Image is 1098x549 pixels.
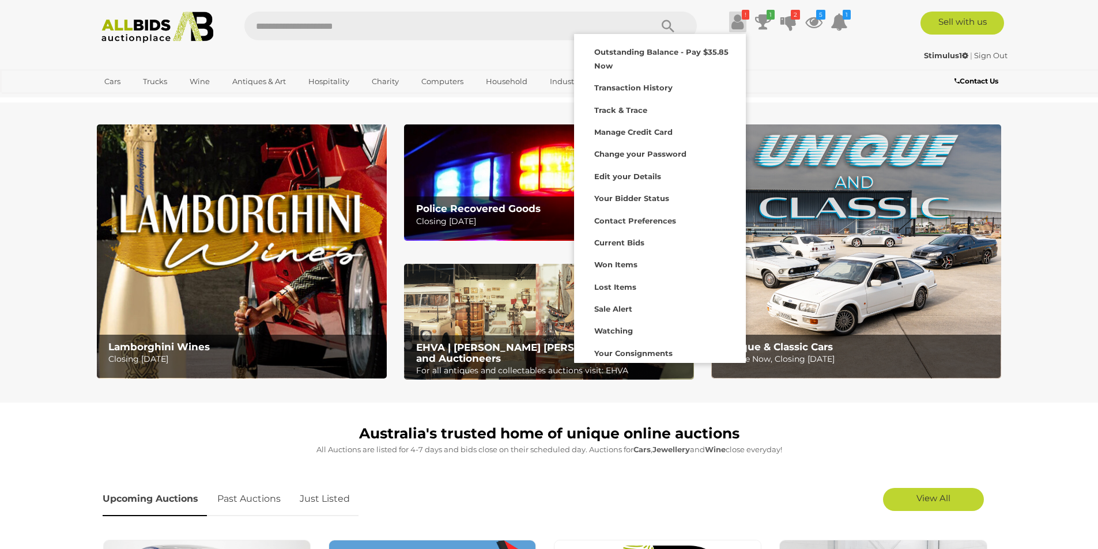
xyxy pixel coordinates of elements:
[108,341,210,353] b: Lamborghini Wines
[574,319,746,340] a: Watching
[594,127,673,137] strong: Manage Credit Card
[103,443,996,456] p: All Auctions are listed for 4-7 days and bids close on their scheduled day. Auctions for , and cl...
[291,482,359,516] a: Just Listed
[711,124,1001,378] a: Unique & Classic Cars Unique & Classic Cars Online Now, Closing [DATE]
[574,297,746,319] a: Sale Alert
[883,488,984,511] a: View All
[574,98,746,120] a: Track & Trace
[108,352,380,366] p: Closing [DATE]
[742,10,749,20] i: !
[594,105,647,115] strong: Track & Trace
[95,12,220,43] img: Allbids.com.au
[364,72,406,91] a: Charity
[594,172,661,181] strong: Edit your Details
[542,72,594,91] a: Industrial
[574,40,746,75] a: Outstanding Balance - Pay $35.85 Now
[97,91,194,110] a: [GEOGRAPHIC_DATA]
[816,10,825,20] i: 5
[594,326,633,335] strong: Watching
[705,445,726,454] strong: Wine
[404,124,694,240] img: Police Recovered Goods
[633,445,651,454] strong: Cars
[711,124,1001,378] img: Unique & Classic Cars
[594,149,686,158] strong: Change your Password
[594,304,632,313] strong: Sale Alert
[652,445,690,454] strong: Jewellery
[97,124,387,378] img: Lamborghini Wines
[723,341,833,353] b: Unique & Classic Cars
[97,124,387,378] a: Lamborghini Wines Lamborghini Wines Closing [DATE]
[97,72,128,91] a: Cars
[805,12,822,32] a: 5
[594,194,669,203] strong: Your Bidder Status
[416,214,688,229] p: Closing [DATE]
[924,51,970,60] a: Stimulus1
[182,72,217,91] a: Wine
[574,252,746,274] a: Won Items
[594,83,673,92] strong: Transaction History
[594,260,637,269] strong: Won Items
[791,10,800,20] i: 2
[574,120,746,142] a: Manage Credit Card
[954,77,998,85] b: Contact Us
[767,10,775,20] i: 1
[574,164,746,186] a: Edit your Details
[920,12,1004,35] a: Sell with us
[574,275,746,297] a: Lost Items
[103,482,207,516] a: Upcoming Auctions
[574,75,746,97] a: Transaction History
[723,352,995,366] p: Online Now, Closing [DATE]
[729,12,746,32] a: !
[924,51,968,60] strong: Stimulus1
[916,493,950,503] span: View All
[574,209,746,230] a: Contact Preferences
[594,238,644,247] strong: Current Bids
[754,12,772,32] a: 1
[416,342,671,364] b: EHVA | [PERSON_NAME] [PERSON_NAME] Valuers and Auctioneers
[954,75,1001,88] a: Contact Us
[843,10,851,20] i: 1
[831,12,848,32] a: 1
[404,264,694,380] a: EHVA | Evans Hastings Valuers and Auctioneers EHVA | [PERSON_NAME] [PERSON_NAME] Valuers and Auct...
[574,230,746,252] a: Current Bids
[135,72,175,91] a: Trucks
[594,216,676,225] strong: Contact Preferences
[416,364,688,378] p: For all antiques and collectables auctions visit: EHVA
[594,282,636,291] strong: Lost Items
[574,142,746,164] a: Change your Password
[574,341,746,363] a: Your Consignments
[416,203,541,214] b: Police Recovered Goods
[225,72,293,91] a: Antiques & Art
[301,72,357,91] a: Hospitality
[970,51,972,60] span: |
[209,482,289,516] a: Past Auctions
[414,72,471,91] a: Computers
[594,47,729,70] strong: Outstanding Balance - Pay $35.85 Now
[103,426,996,442] h1: Australia's trusted home of unique online auctions
[780,12,797,32] a: 2
[574,186,746,208] a: Your Bidder Status
[639,12,697,40] button: Search
[974,51,1008,60] a: Sign Out
[594,349,673,358] strong: Your Consignments
[404,264,694,380] img: EHVA | Evans Hastings Valuers and Auctioneers
[478,72,535,91] a: Household
[404,124,694,240] a: Police Recovered Goods Police Recovered Goods Closing [DATE]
